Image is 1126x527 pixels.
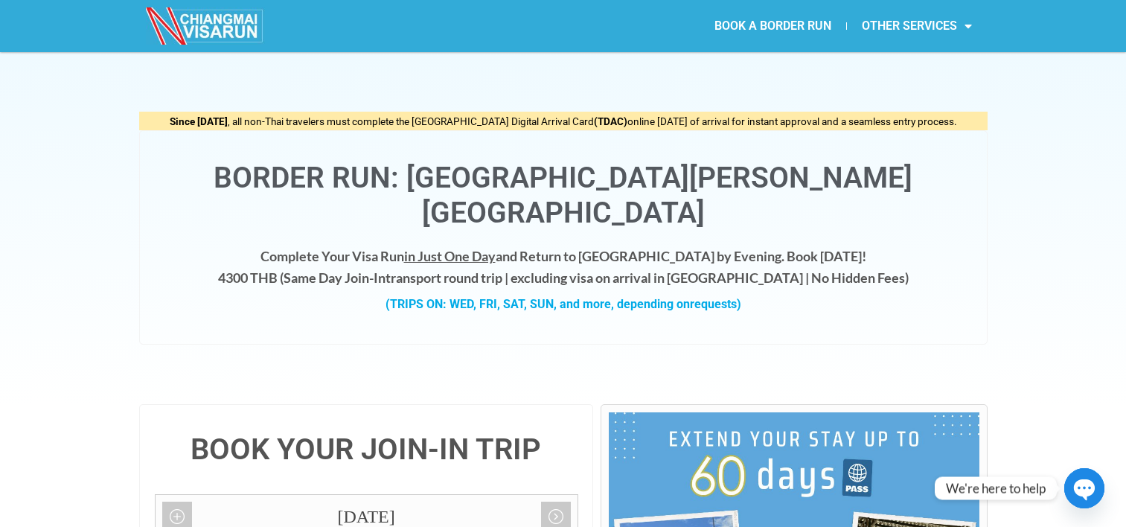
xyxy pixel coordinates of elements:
[155,246,972,289] h4: Complete Your Visa Run and Return to [GEOGRAPHIC_DATA] by Evening. Book [DATE]! 4300 THB ( transp...
[155,435,578,464] h4: BOOK YOUR JOIN-IN TRIP
[284,269,386,286] strong: Same Day Join-In
[386,297,741,311] strong: (TRIPS ON: WED, FRI, SAT, SUN, and more, depending on
[594,115,627,127] strong: (TDAC)
[700,9,846,43] a: BOOK A BORDER RUN
[404,248,496,264] span: in Just One Day
[690,297,741,311] span: requests)
[170,115,228,127] strong: Since [DATE]
[847,9,987,43] a: OTHER SERVICES
[563,9,987,43] nav: Menu
[155,161,972,231] h1: Border Run: [GEOGRAPHIC_DATA][PERSON_NAME][GEOGRAPHIC_DATA]
[170,115,957,127] span: , all non-Thai travelers must complete the [GEOGRAPHIC_DATA] Digital Arrival Card online [DATE] o...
